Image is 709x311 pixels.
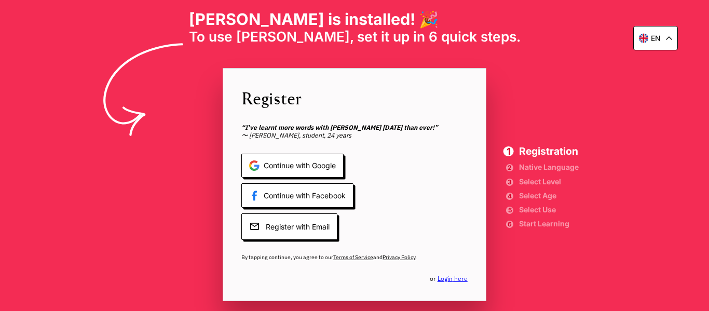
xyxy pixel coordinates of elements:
[438,274,468,282] a: Login here
[241,87,468,110] span: Register
[241,183,353,208] span: Continue with Facebook
[241,123,438,131] b: “I’ve learnt more words with [PERSON_NAME] [DATE] than ever!”
[519,207,579,213] span: Select Use
[383,253,415,261] a: Privacy Policy
[241,154,344,178] span: Continue with Google
[519,221,579,227] span: Start Learning
[333,253,373,261] a: Terms of Service
[430,275,468,283] span: or
[241,213,337,240] span: Register with Email
[241,253,468,261] span: By tapping continue, you agree to our and .
[519,193,579,199] span: Select Age
[651,34,661,43] p: en
[519,146,579,156] span: Registration
[189,29,521,45] span: To use [PERSON_NAME], set it up in 6 quick steps.
[241,124,468,140] span: 〜 [PERSON_NAME], student, 24 years
[189,10,521,29] h1: [PERSON_NAME] is installed! 🎉
[519,164,579,170] span: Native Language
[519,179,579,185] span: Select Level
